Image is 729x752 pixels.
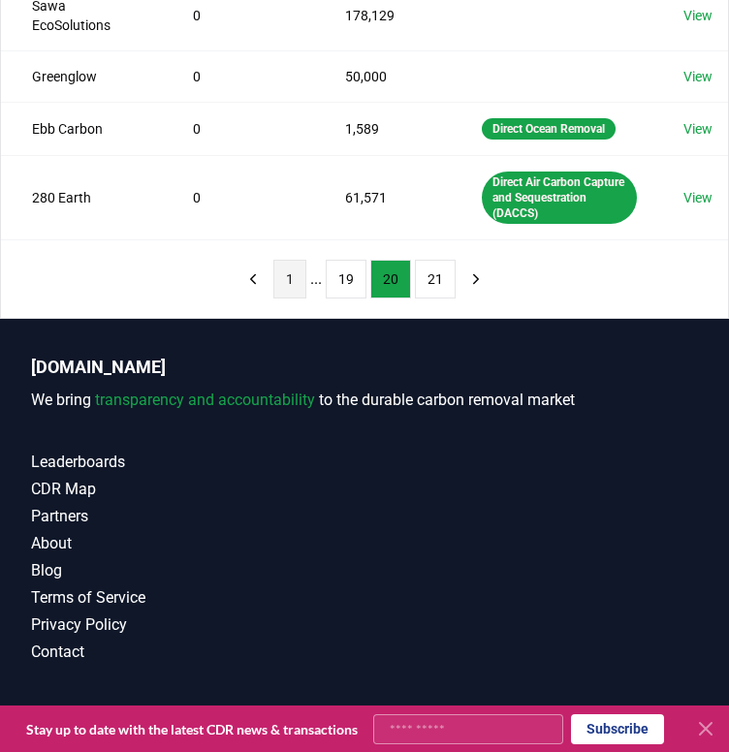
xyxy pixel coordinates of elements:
div: Direct Air Carbon Capture and Sequestration (DACCS) [482,172,637,224]
a: View [683,6,713,25]
p: [DOMAIN_NAME] [31,354,698,381]
td: 61,571 [314,155,451,239]
p: We bring to the durable carbon removal market [31,389,698,412]
button: 19 [326,260,366,298]
td: 0 [162,155,314,239]
li: ... [310,267,322,291]
a: Contact [31,641,698,664]
button: previous page [237,260,269,298]
td: Greenglow [1,50,162,102]
a: Terms of Service [31,586,698,610]
div: Direct Ocean Removal [482,118,616,140]
td: 0 [162,102,314,155]
span: transparency and accountability [95,391,315,409]
button: next page [460,260,492,298]
td: 280 Earth [1,155,162,239]
a: Blog [31,559,698,582]
a: About [31,532,698,555]
td: 50,000 [314,50,451,102]
a: Leaderboards [31,451,698,474]
button: 20 [370,260,411,298]
button: 21 [415,260,456,298]
a: Privacy Policy [31,613,698,637]
a: View [683,119,713,139]
button: 1 [273,260,306,298]
td: Ebb Carbon [1,102,162,155]
td: 0 [162,50,314,102]
a: View [683,67,713,86]
a: Partners [31,505,698,528]
a: CDR Map [31,478,698,501]
td: 1,589 [314,102,451,155]
a: View [683,188,713,207]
